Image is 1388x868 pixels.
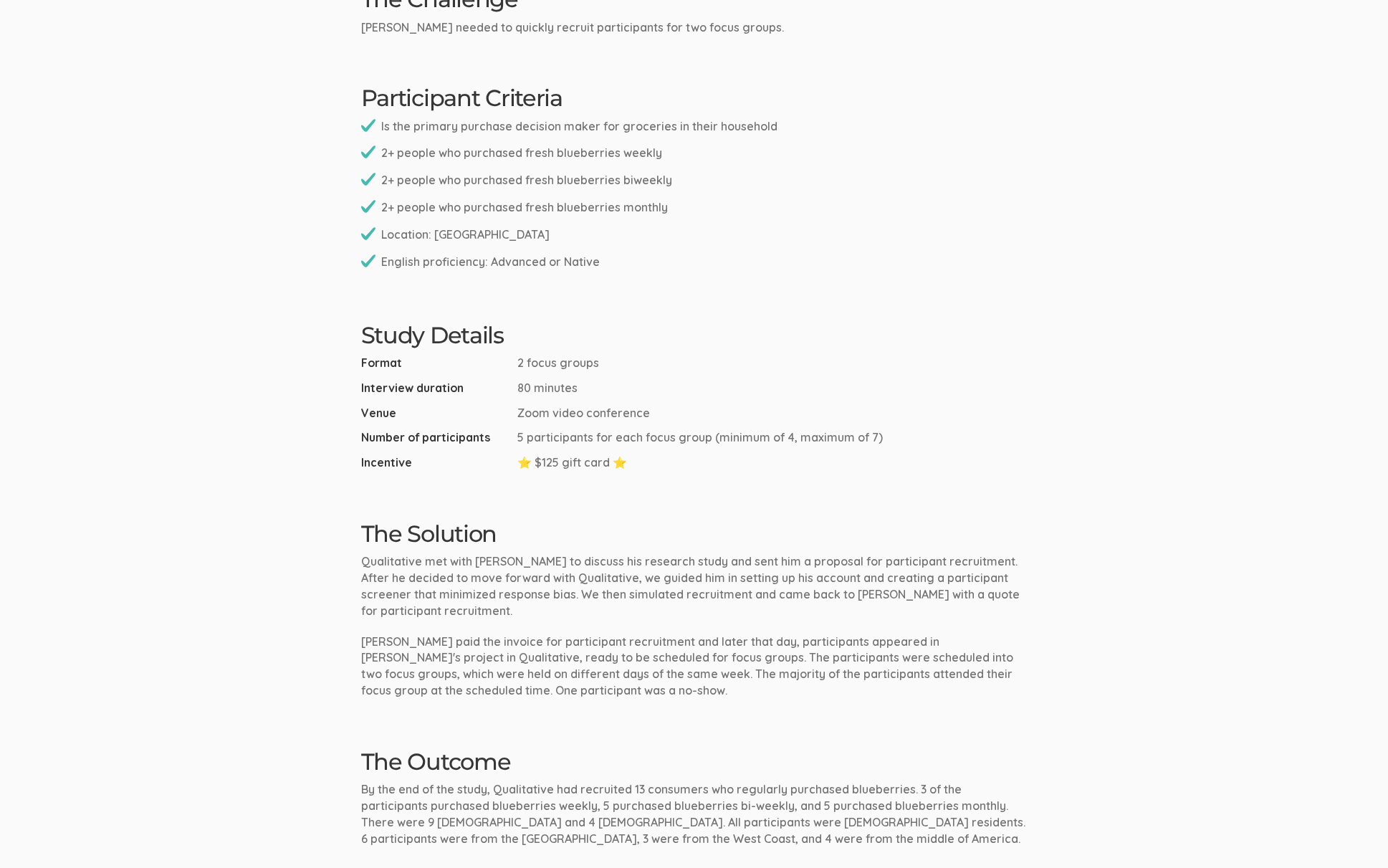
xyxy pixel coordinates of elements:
[361,19,1028,36] p: [PERSON_NAME] needed to quickly recruit participants for two focus groups.
[361,749,1028,774] h2: The Outcome
[1316,799,1388,868] iframe: Chat Widget
[361,199,1028,218] li: 2+ people who purchased fresh blueberries monthly
[361,355,512,371] span: Format
[517,454,627,471] span: ⭐ $125 gift card ⭐
[361,521,1028,546] h2: The Solution
[361,634,1028,699] p: [PERSON_NAME] paid the invoice for participant recruitment and later that day, participants appea...
[517,355,599,371] span: 2 focus groups
[361,226,1028,245] li: Location: [GEOGRAPHIC_DATA]
[517,380,578,396] span: 80 minutes
[517,429,883,446] span: 5 participants for each focus group (minimum of 4, maximum of 7)
[361,553,1028,619] p: Qualitative met with [PERSON_NAME] to discuss his research study and sent him a proposal for part...
[361,405,512,421] span: Venue
[361,254,1028,272] li: English proficiency: Advanced or Native
[361,781,1028,846] p: By the end of the study, Qualitative had recruited 13 consumers who regularly purchased blueberri...
[361,145,1028,163] li: 2+ people who purchased fresh blueberries weekly
[361,323,1028,348] h2: Study Details
[361,118,1028,137] li: Is the primary purchase decision maker for groceries in their household
[361,429,512,446] span: Number of participants
[361,172,1028,191] li: 2+ people who purchased fresh blueberries biweekly
[361,454,512,471] span: Incentive
[361,85,1028,110] h2: Participant Criteria
[517,405,650,421] span: Zoom video conference
[361,380,512,396] span: Interview duration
